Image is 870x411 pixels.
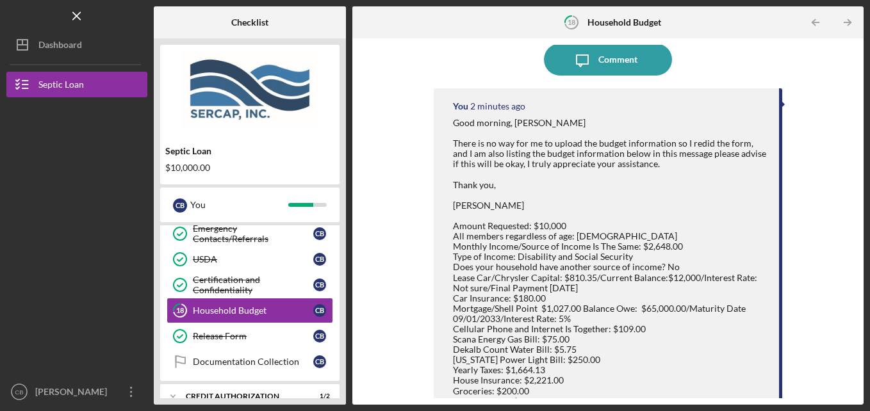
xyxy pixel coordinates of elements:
[6,72,147,97] button: Septic Loan
[167,272,333,298] a: Certification and ConfidentialityCB
[313,330,326,342] div: C B
[313,278,326,291] div: C B
[307,392,330,400] div: 1 / 2
[453,118,767,407] div: Good morning, [PERSON_NAME] There is no way for me to upload the budget information so I redid th...
[544,44,672,76] button: Comment
[587,17,661,28] b: Household Budget
[15,389,23,396] text: CB
[231,17,268,28] b: Checklist
[193,275,313,295] div: Certification and Confidentiality
[313,253,326,266] div: C B
[167,323,333,349] a: Release FormCB
[167,298,333,323] a: 18Household BudgetCB
[38,72,84,101] div: Septic Loan
[193,305,313,316] div: Household Budget
[598,44,637,76] div: Comment
[167,221,333,246] a: Emergency Contacts/ReferralsCB
[6,32,147,58] button: Dashboard
[32,379,115,408] div: [PERSON_NAME]
[165,163,334,173] div: $10,000.00
[167,349,333,375] a: Documentation CollectionCB
[190,194,288,216] div: You
[567,18,575,26] tspan: 18
[193,331,313,341] div: Release Form
[160,51,340,128] img: Product logo
[313,355,326,368] div: C B
[193,223,313,244] div: Emergency Contacts/Referrals
[173,198,187,213] div: C B
[313,304,326,317] div: C B
[186,392,298,400] div: CREDIT AUTHORIZATION
[313,227,326,240] div: C B
[470,101,525,111] time: 2025-09-18 15:29
[176,307,184,315] tspan: 18
[38,32,82,61] div: Dashboard
[193,357,313,367] div: Documentation Collection
[453,101,468,111] div: You
[165,146,334,156] div: Septic Loan
[6,379,147,405] button: CB[PERSON_NAME]
[167,246,333,272] a: USDACB
[193,254,313,264] div: USDA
